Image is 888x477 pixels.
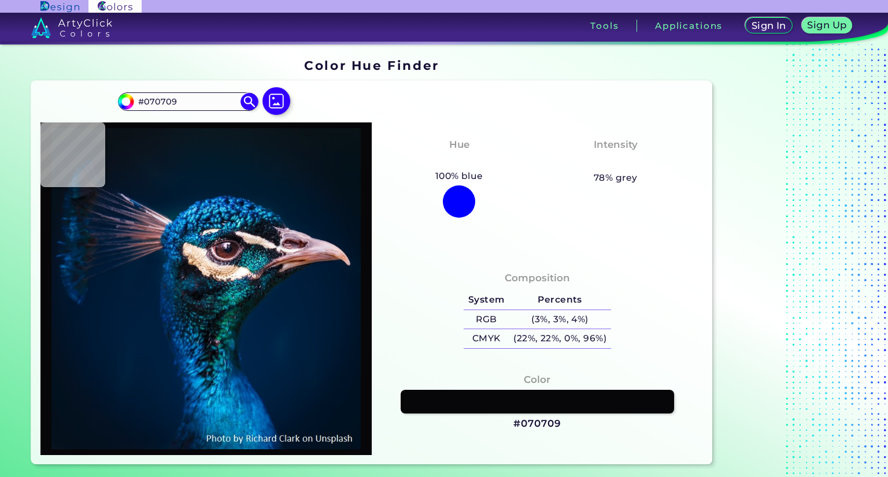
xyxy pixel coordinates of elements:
[590,21,619,30] h3: Tools
[40,1,79,12] img: ArtyClick Design logo
[449,136,469,153] h4: Hue
[262,87,290,115] img: icon picture
[505,270,570,286] h4: Composition
[748,18,790,33] a: Sign In
[513,417,561,431] h3: #070709
[753,21,785,30] h5: Sign In
[509,290,610,310] h5: Percents
[304,57,439,74] h1: Color Hue Finder
[134,94,242,109] input: type color..
[464,329,509,348] h5: CMYK
[442,155,476,169] h3: Blue
[46,128,366,449] img: img_pavlin.jpg
[599,155,632,169] h3: Pale
[809,21,845,29] h5: Sign Up
[594,170,638,185] h5: 78% grey
[655,21,723,30] h3: Applications
[524,371,550,388] h4: Color
[431,169,488,184] h5: 100% blue
[594,136,638,153] h4: Intensity
[464,290,509,310] h5: System
[509,329,610,348] h5: (22%, 22%, 0%, 96%)
[240,93,258,110] img: icon search
[509,310,610,329] h5: (3%, 3%, 4%)
[31,17,113,38] img: logo_artyclick_colors_white.svg
[804,18,850,33] a: Sign Up
[464,310,509,329] h5: RGB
